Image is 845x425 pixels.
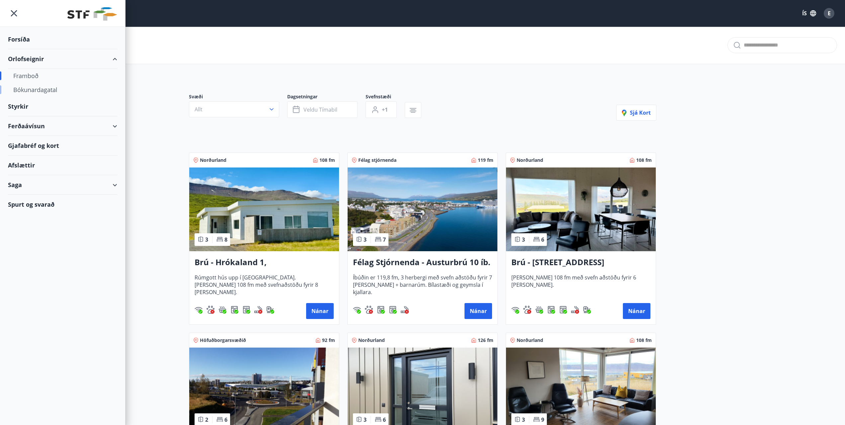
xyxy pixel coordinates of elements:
img: h89QDIuHlAdpqTriuIvuEWkTH976fOgBEOOeu1mi.svg [535,306,543,314]
span: Svæði [189,93,287,101]
span: Norðurland [200,157,226,163]
span: Rúmgott hús upp í [GEOGRAPHIC_DATA]. [PERSON_NAME] 108 fm með svefnaðstöðu fyrir 8 [PERSON_NAME]. [195,274,334,296]
span: 3 [522,416,525,423]
span: 108 fm [636,157,652,163]
img: Paella dish [348,167,497,251]
div: Þráðlaust net [353,306,361,314]
span: 9 [541,416,544,423]
div: Afslættir [8,156,117,175]
h3: Félag Stjórnenda - Austurbrú 10 íb. 201 [353,257,492,268]
img: Paella dish [506,167,656,251]
img: pxcaIm5dSOV3FS4whs1soiYWTwFQvksT25a9J10C.svg [207,306,214,314]
div: Ferðaávísun [8,116,117,136]
img: HJRyFFsYp6qjeUYhR4dAD8CaCEsnIFYZ05miwXoh.svg [195,306,203,314]
img: Dl16BY4EX9PAW649lg1C3oBuIaAsR6QVDQBO2cTm.svg [547,306,555,314]
span: Sjá kort [622,109,651,116]
div: Hleðslustöð fyrir rafbíla [266,306,274,314]
span: 7 [383,236,386,243]
img: hddCLTAnxqFUMr1fxmbGG8zWilo2syolR0f9UjPn.svg [559,306,567,314]
span: 3 [205,236,208,243]
div: Styrkir [8,97,117,116]
div: Þvottavél [230,306,238,314]
span: Norðurland [358,337,385,344]
span: 3 [364,416,367,423]
button: Veldu tímabil [287,101,358,118]
div: Framboð [13,69,112,83]
img: Dl16BY4EX9PAW649lg1C3oBuIaAsR6QVDQBO2cTm.svg [377,306,385,314]
span: 2 [205,416,208,423]
span: 3 [364,236,367,243]
div: Þurrkari [559,306,567,314]
img: nH7E6Gw2rvWFb8XaSdRp44dhkQaj4PJkOoRYItBQ.svg [266,306,274,314]
div: Hleðslustöð fyrir rafbíla [583,306,591,314]
div: Þurrkari [389,306,397,314]
div: Bókunardagatal [13,83,112,97]
span: 126 fm [478,337,493,344]
div: Spurt og svarað [8,195,117,214]
button: +1 [366,101,397,118]
button: menu [8,7,20,19]
span: E [828,10,831,17]
img: pxcaIm5dSOV3FS4whs1soiYWTwFQvksT25a9J10C.svg [523,306,531,314]
span: 8 [224,236,227,243]
button: Sjá kort [616,105,656,121]
div: Gæludýr [523,306,531,314]
div: Heitur pottur [535,306,543,314]
img: HJRyFFsYp6qjeUYhR4dAD8CaCEsnIFYZ05miwXoh.svg [511,306,519,314]
img: hddCLTAnxqFUMr1fxmbGG8zWilo2syolR0f9UjPn.svg [242,306,250,314]
span: 6 [224,416,227,423]
div: Þráðlaust net [195,306,203,314]
img: Paella dish [189,167,339,251]
img: pxcaIm5dSOV3FS4whs1soiYWTwFQvksT25a9J10C.svg [365,306,373,314]
img: QNIUl6Cv9L9rHgMXwuzGLuiJOj7RKqxk9mBFPqjq.svg [571,306,579,314]
div: Þvottavél [547,306,555,314]
img: hddCLTAnxqFUMr1fxmbGG8zWilo2syolR0f9UjPn.svg [389,306,397,314]
span: Íbúðin er 119,8 fm, 3 herbergi með svefn aðstöðu fyrir 7 [PERSON_NAME] + barnarúm. Bílastæði og g... [353,274,492,296]
img: h89QDIuHlAdpqTriuIvuEWkTH976fOgBEOOeu1mi.svg [218,306,226,314]
div: Gjafabréf og kort [8,136,117,156]
button: ÍS [799,7,820,19]
div: Orlofseignir [8,49,117,69]
span: Félag stjórnenda [358,157,396,163]
span: 119 fm [478,157,493,163]
h3: Brú - Hrókaland 1, [GEOGRAPHIC_DATA] [195,257,334,268]
div: Þvottavél [377,306,385,314]
button: Nánar [465,303,492,319]
span: 92 fm [322,337,335,344]
img: nH7E6Gw2rvWFb8XaSdRp44dhkQaj4PJkOoRYItBQ.svg [583,306,591,314]
span: +1 [382,106,388,113]
span: Norðurland [517,157,543,163]
span: Dagsetningar [287,93,366,101]
div: Reykingar / Vape [254,306,262,314]
button: Allt [189,101,279,117]
span: 3 [522,236,525,243]
img: HJRyFFsYp6qjeUYhR4dAD8CaCEsnIFYZ05miwXoh.svg [353,306,361,314]
span: Norðurland [517,337,543,344]
button: Nánar [623,303,650,319]
div: Heitur pottur [218,306,226,314]
img: union_logo [67,7,117,21]
span: 6 [541,236,544,243]
span: Höfuðborgarsvæðið [200,337,246,344]
span: Allt [195,106,203,113]
span: 6 [383,416,386,423]
div: Gæludýr [207,306,214,314]
div: Saga [8,175,117,195]
span: Svefnstæði [366,93,405,101]
div: Þráðlaust net [511,306,519,314]
div: Reykingar / Vape [571,306,579,314]
div: Reykingar / Vape [401,306,409,314]
span: 108 fm [319,157,335,163]
img: Dl16BY4EX9PAW649lg1C3oBuIaAsR6QVDQBO2cTm.svg [230,306,238,314]
img: QNIUl6Cv9L9rHgMXwuzGLuiJOj7RKqxk9mBFPqjq.svg [254,306,262,314]
div: Þurrkari [242,306,250,314]
span: [PERSON_NAME] 108 fm með svefn aðstöðu fyrir 6 [PERSON_NAME]. [511,274,650,296]
span: Veldu tímabil [303,106,337,113]
div: Forsíða [8,30,117,49]
button: Nánar [306,303,334,319]
h3: Brú - [STREET_ADDRESS] [511,257,650,268]
div: Gæludýr [365,306,373,314]
button: E [821,5,837,21]
span: 108 fm [636,337,652,344]
img: QNIUl6Cv9L9rHgMXwuzGLuiJOj7RKqxk9mBFPqjq.svg [401,306,409,314]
